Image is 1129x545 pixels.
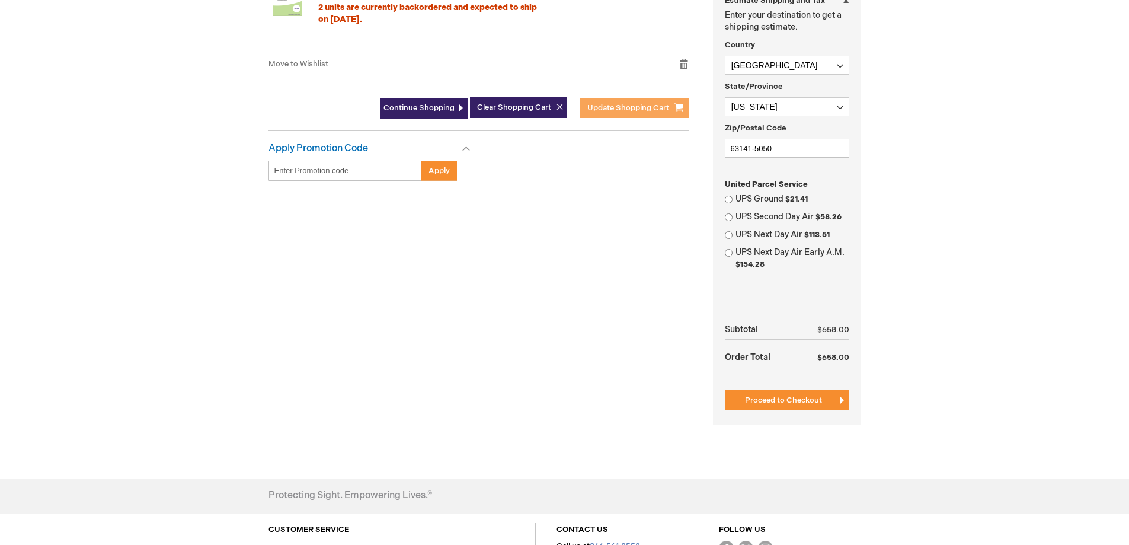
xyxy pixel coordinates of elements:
span: $113.51 [804,230,830,240]
label: UPS Second Day Air [735,211,849,223]
button: Proceed to Checkout [725,390,849,410]
span: State/Province [725,82,783,91]
span: $658.00 [817,353,849,362]
a: Continue Shopping [380,98,468,119]
a: CUSTOMER SERVICE [268,525,349,534]
span: United Parcel Service [725,180,808,189]
label: UPS Next Day Air [735,229,849,241]
input: Enter Promotion code [268,161,422,181]
th: Subtotal [725,320,795,340]
button: Update Shopping Cart [580,98,689,118]
span: $658.00 [817,325,849,334]
span: Country [725,40,755,50]
button: Clear Shopping Cart [470,97,567,118]
span: Zip/Postal Code [725,123,786,133]
a: FOLLOW US [719,525,766,534]
span: $21.41 [785,195,808,204]
label: UPS Next Day Air Early A.M. [735,247,849,270]
label: UPS Ground [735,193,849,205]
strong: Apply Promotion Code [268,143,368,154]
a: CONTACT US [556,525,608,534]
h4: Protecting Sight. Empowering Lives.® [268,490,432,501]
strong: Order Total [725,346,770,367]
span: Apply [428,166,450,176]
span: Proceed to Checkout [745,396,822,405]
span: $58.26 [815,212,842,222]
span: Clear Shopping Cart [477,103,551,112]
button: Apply [421,161,457,181]
span: $154.28 [735,260,765,269]
span: Update Shopping Cart [587,103,669,113]
div: 2 units are currently backordered and expected to ship on [DATE]. [318,2,540,26]
p: Enter your destination to get a shipping estimate. [725,9,849,33]
span: Continue Shopping [383,103,455,113]
a: Move to Wishlist [268,59,328,69]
